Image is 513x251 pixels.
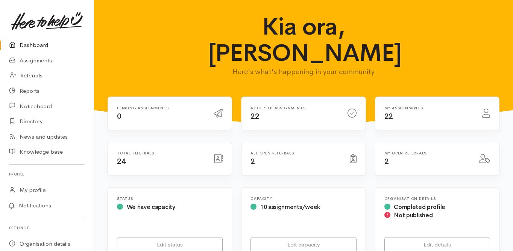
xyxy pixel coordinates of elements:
[260,203,320,211] span: 10 assignments/week
[117,112,121,121] span: 0
[208,14,399,67] h1: Kia ora, [PERSON_NAME]
[117,197,223,201] h6: Status
[250,112,259,121] span: 22
[208,67,399,77] p: Here's what's happening in your community
[384,197,490,201] h6: Organisation Details
[384,157,389,166] span: 2
[250,151,340,155] h6: All open referrals
[9,169,85,179] h6: Profile
[9,223,85,233] h6: Settings
[117,151,205,155] h6: Total referrals
[394,203,445,211] span: Completed profile
[384,106,473,110] h6: My assignments
[127,203,175,211] span: We have capacity
[384,112,393,121] span: 22
[250,197,356,201] h6: Capacity
[250,106,338,110] h6: Accepted assignments
[384,151,470,155] h6: My open referrals
[117,157,126,166] span: 24
[394,211,433,219] span: Not published
[250,157,255,166] span: 2
[117,106,205,110] h6: Pending assignments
